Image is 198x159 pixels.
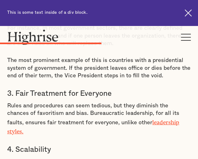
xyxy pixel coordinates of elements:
[7,29,59,45] img: Highrise logo
[7,145,191,154] h3: 4. Scalability
[185,9,192,17] img: Cross icon
[7,57,191,79] p: The most prominent example of this is countries with a presidential system of government. If the ...
[7,89,191,98] h3: 3. Fair Treatment for Everyone
[7,102,191,136] p: Rules and procedures can seem tedious, but they diminish the chances of favoritism and bias. Bure...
